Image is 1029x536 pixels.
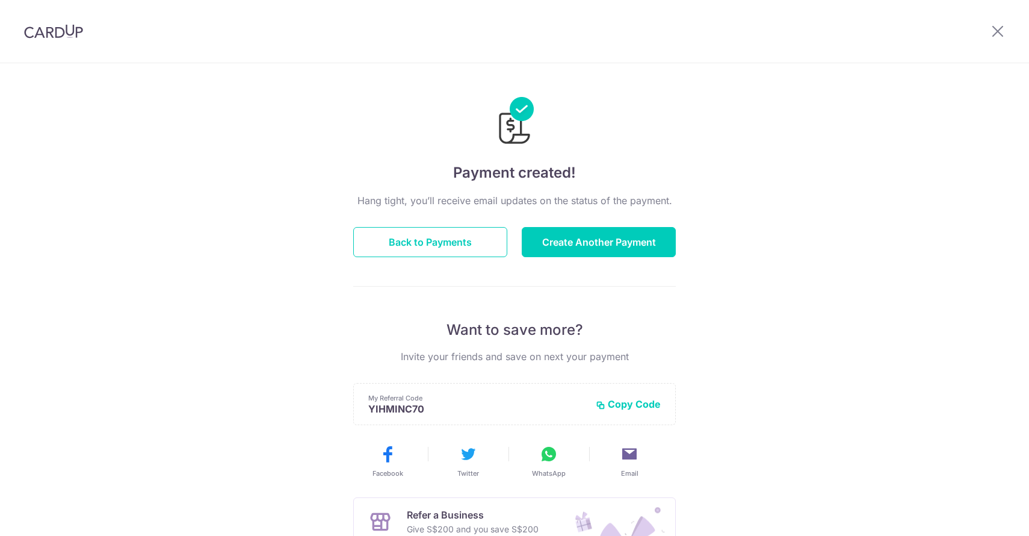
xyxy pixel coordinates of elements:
[352,444,423,478] button: Facebook
[368,403,586,415] p: YIHMINC70
[522,227,676,257] button: Create Another Payment
[407,508,539,522] p: Refer a Business
[495,97,534,148] img: Payments
[353,320,676,340] p: Want to save more?
[353,227,507,257] button: Back to Payments
[513,444,584,478] button: WhatsApp
[596,398,661,410] button: Copy Code
[368,393,586,403] p: My Referral Code
[372,469,403,478] span: Facebook
[532,469,566,478] span: WhatsApp
[457,469,479,478] span: Twitter
[24,24,83,39] img: CardUp
[353,162,676,184] h4: Payment created!
[353,349,676,364] p: Invite your friends and save on next your payment
[594,444,665,478] button: Email
[353,193,676,208] p: Hang tight, you’ll receive email updates on the status of the payment.
[621,469,638,478] span: Email
[433,444,504,478] button: Twitter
